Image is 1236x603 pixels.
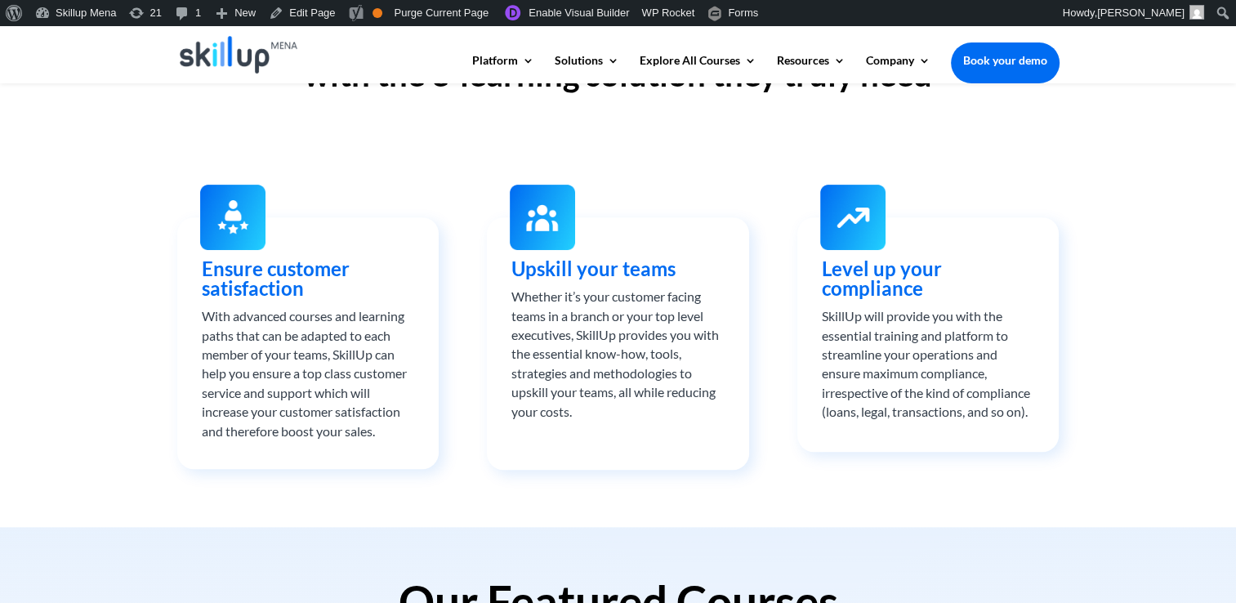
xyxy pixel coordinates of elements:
a: Resources [777,55,846,83]
a: Platform [472,55,534,83]
a: Explore All Courses [640,55,756,83]
a: Company [866,55,930,83]
a: Solutions [555,55,619,83]
img: upskill your workforce - skillup [510,185,575,250]
span: [PERSON_NAME] [1097,7,1185,19]
div: With advanced courses and learning paths that can be adapted to each member of your teams, SkillU... [202,306,414,440]
span: Upskill your teams [511,257,676,280]
div: SkillUp will provide you with the essential training and platform to streamline your operations a... [822,306,1034,421]
img: boost your sales - Skillup [820,185,886,250]
iframe: Chat Widget [1154,525,1236,603]
span: Ensure customer satisfaction [202,257,350,300]
img: ensure customer satisfaction - Skillup [200,185,265,250]
div: Whether it’s your customer facing teams in a branch or your top level executives, SkillUp provide... [511,287,724,421]
a: Book your demo [951,42,1060,78]
div: OK [373,8,382,18]
img: Skillup Mena [180,36,298,74]
span: Level up your compliance [822,257,942,300]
